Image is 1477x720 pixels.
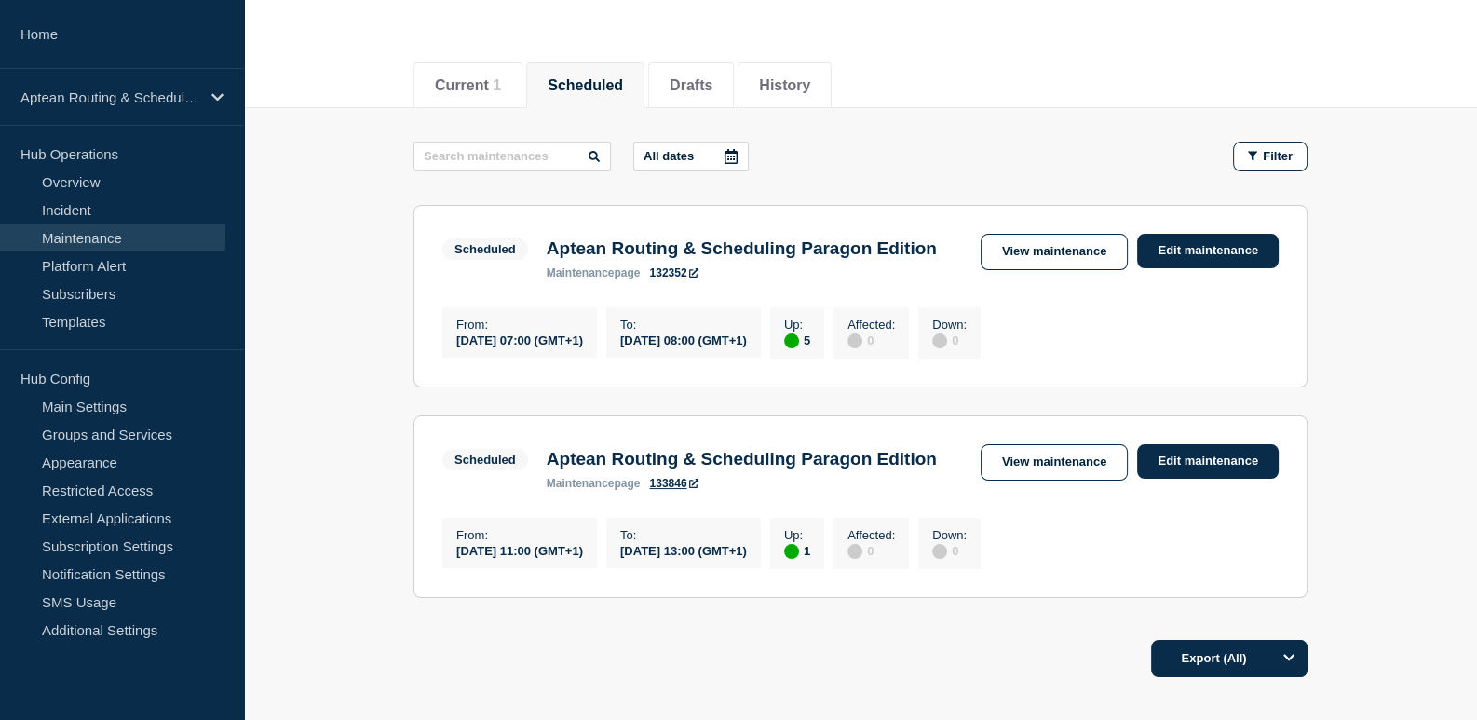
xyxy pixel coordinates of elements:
[932,332,967,348] div: 0
[847,332,895,348] div: 0
[1233,142,1308,171] button: Filter
[847,333,862,348] div: disabled
[649,477,698,490] a: 133846
[547,477,615,490] span: maintenance
[620,542,747,558] div: [DATE] 13:00 (GMT+1)
[784,528,810,542] p: Up :
[649,266,698,279] a: 132352
[932,528,967,542] p: Down :
[1137,444,1279,479] a: Edit maintenance
[847,528,895,542] p: Affected :
[454,453,516,467] div: Scheduled
[784,333,799,348] div: up
[1270,640,1308,677] button: Options
[1137,234,1279,268] a: Edit maintenance
[759,77,810,94] button: History
[847,542,895,559] div: 0
[620,318,747,332] p: To :
[435,77,501,94] button: Current 1
[784,542,810,559] div: 1
[413,142,611,171] input: Search maintenances
[633,142,749,171] button: All dates
[932,333,947,348] div: disabled
[1151,640,1308,677] button: Export (All)
[847,544,862,559] div: disabled
[548,77,623,94] button: Scheduled
[1263,149,1293,163] span: Filter
[784,332,810,348] div: 5
[784,318,810,332] p: Up :
[493,77,501,93] span: 1
[847,318,895,332] p: Affected :
[547,477,641,490] p: page
[547,238,937,259] h3: Aptean Routing & Scheduling Paragon Edition
[547,266,615,279] span: maintenance
[20,89,199,105] p: Aptean Routing & Scheduling Paragon Edition
[932,318,967,332] p: Down :
[454,242,516,256] div: Scheduled
[981,234,1128,270] a: View maintenance
[620,528,747,542] p: To :
[981,444,1128,481] a: View maintenance
[456,542,583,558] div: [DATE] 11:00 (GMT+1)
[456,332,583,347] div: [DATE] 07:00 (GMT+1)
[644,149,694,163] p: All dates
[932,542,967,559] div: 0
[932,544,947,559] div: disabled
[547,266,641,279] p: page
[620,332,747,347] div: [DATE] 08:00 (GMT+1)
[456,318,583,332] p: From :
[547,449,937,469] h3: Aptean Routing & Scheduling Paragon Edition
[784,544,799,559] div: up
[456,528,583,542] p: From :
[670,77,712,94] button: Drafts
